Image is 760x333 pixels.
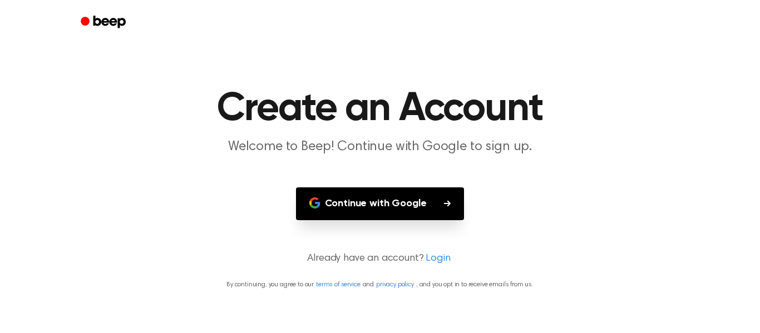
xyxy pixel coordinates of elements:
[13,280,747,290] p: By continuing, you agree to our and , and you opt in to receive emails from us.
[95,89,665,129] h1: Create an Account
[316,281,360,288] a: terms of service
[166,138,594,156] p: Welcome to Beep! Continue with Google to sign up.
[296,187,465,220] button: Continue with Google
[426,251,450,266] a: Login
[73,12,136,33] a: Beep
[13,251,747,266] p: Already have an account?
[376,281,414,288] a: privacy policy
